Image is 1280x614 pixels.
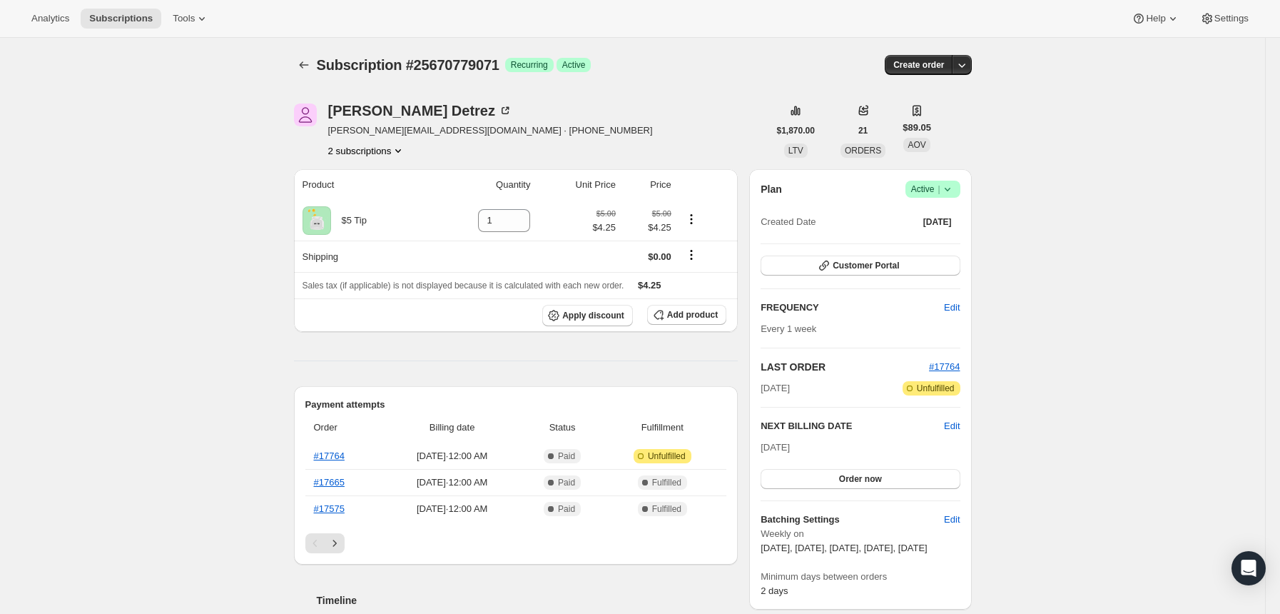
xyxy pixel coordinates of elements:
[680,247,703,263] button: Shipping actions
[761,256,960,276] button: Customer Portal
[562,310,624,321] span: Apply discount
[935,296,968,319] button: Edit
[314,503,345,514] a: #17575
[761,442,790,453] span: [DATE]
[534,169,619,201] th: Unit Price
[89,13,153,24] span: Subscriptions
[303,281,624,291] span: Sales tax (if applicable) is not displayed because it is calculated with each new order.
[761,182,782,196] h2: Plan
[542,305,633,326] button: Apply discount
[1146,13,1165,24] span: Help
[761,585,788,596] span: 2 days
[638,280,661,291] span: $4.25
[944,301,960,315] span: Edit
[620,169,676,201] th: Price
[652,477,681,488] span: Fulfilled
[331,213,367,228] div: $5 Tip
[325,533,345,553] button: Next
[917,383,955,394] span: Unfulfilled
[938,183,940,195] span: |
[314,477,345,488] a: #17665
[893,59,944,71] span: Create order
[387,502,518,516] span: [DATE] · 12:00 AM
[761,419,944,433] h2: NEXT BILLING DATE
[935,508,968,531] button: Edit
[81,9,161,29] button: Subscriptions
[788,146,803,156] span: LTV
[647,305,726,325] button: Add product
[164,9,218,29] button: Tools
[31,13,69,24] span: Analytics
[606,421,718,435] span: Fulfillment
[944,513,960,527] span: Edit
[317,593,738,608] h2: Timeline
[1192,9,1257,29] button: Settings
[777,125,815,136] span: $1,870.00
[294,104,317,126] span: Peter Detrez
[429,169,535,201] th: Quantity
[294,241,429,272] th: Shipping
[305,412,382,443] th: Order
[314,451,345,461] a: #17764
[903,121,931,135] span: $89.05
[1123,9,1188,29] button: Help
[558,503,575,515] span: Paid
[648,251,671,262] span: $0.00
[761,527,960,541] span: Weekly on
[328,124,653,138] span: [PERSON_NAME][EMAIL_ADDRESS][DOMAIN_NAME] · [PHONE_NUMBER]
[317,57,499,73] span: Subscription #25670779071
[944,419,960,433] button: Edit
[527,421,599,435] span: Status
[652,503,681,515] span: Fulfilled
[562,59,586,71] span: Active
[768,121,823,141] button: $1,870.00
[558,451,575,462] span: Paid
[761,215,816,229] span: Created Date
[761,543,928,553] span: [DATE], [DATE], [DATE], [DATE], [DATE]
[328,144,406,158] button: Product actions
[624,221,671,235] span: $4.25
[648,451,686,462] span: Unfulfilled
[923,216,952,228] span: [DATE]
[833,260,899,271] span: Customer Portal
[761,469,960,489] button: Order now
[305,533,727,553] nav: Pagination
[173,13,195,24] span: Tools
[294,55,314,75] button: Subscriptions
[667,309,718,321] span: Add product
[761,360,929,374] h2: LAST ORDER
[1214,13,1249,24] span: Settings
[929,360,960,374] button: #17764
[761,570,960,584] span: Minimum days between orders
[915,212,960,232] button: [DATE]
[387,449,518,463] span: [DATE] · 12:00 AM
[761,513,944,527] h6: Batching Settings
[680,211,703,227] button: Product actions
[908,140,925,150] span: AOV
[558,477,575,488] span: Paid
[761,301,944,315] h2: FREQUENCY
[294,169,429,201] th: Product
[845,146,881,156] span: ORDERS
[387,421,518,435] span: Billing date
[858,125,868,136] span: 21
[23,9,78,29] button: Analytics
[592,221,616,235] span: $4.25
[387,475,518,490] span: [DATE] · 12:00 AM
[303,206,331,235] img: product img
[761,381,790,396] span: [DATE]
[511,59,548,71] span: Recurring
[850,121,876,141] button: 21
[839,473,882,485] span: Order now
[1231,551,1266,585] div: Open Intercom Messenger
[328,104,513,118] div: [PERSON_NAME] Detrez
[911,182,955,196] span: Active
[652,209,671,218] small: $5.00
[885,55,953,75] button: Create order
[929,361,960,372] a: #17764
[305,398,727,412] h2: Payment attempts
[596,209,616,218] small: $5.00
[761,323,816,334] span: Every 1 week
